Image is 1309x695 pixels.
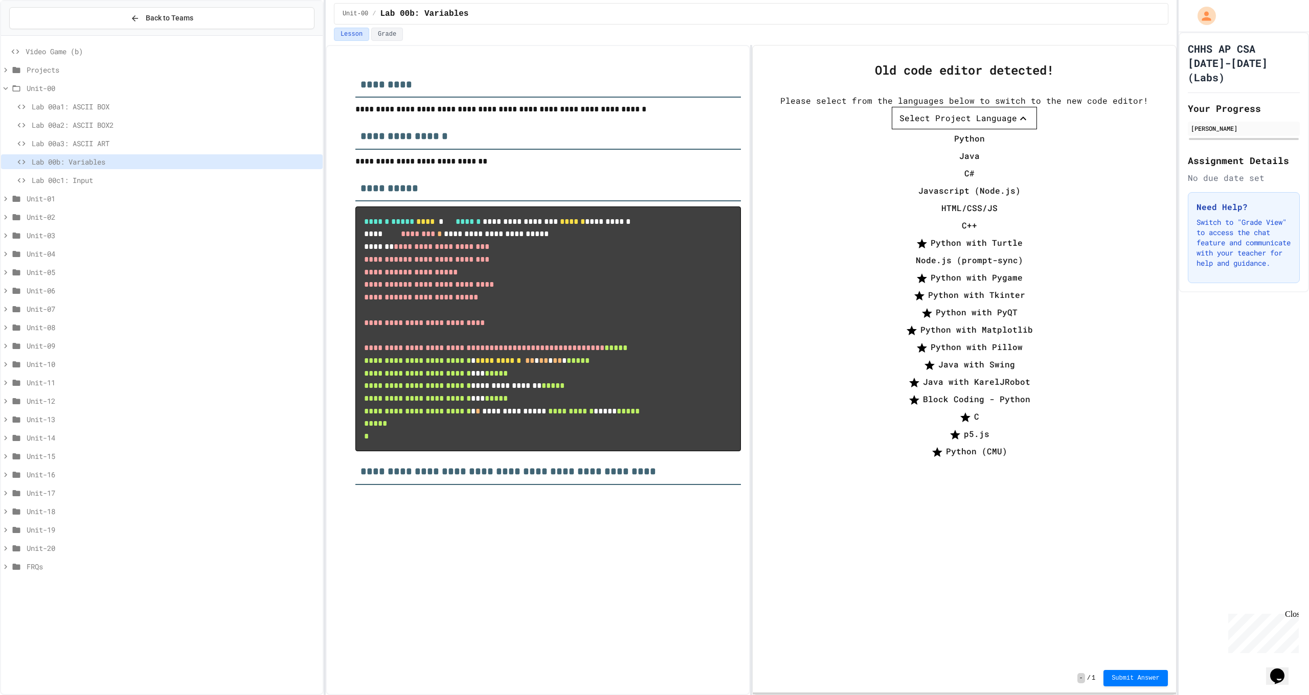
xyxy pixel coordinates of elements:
[1197,201,1291,213] h3: Need Help?
[902,269,1037,286] li: Python with Pygame
[371,28,403,41] button: Grade
[32,175,319,186] span: Lab 00c1: Input
[343,10,368,18] span: Unit-00
[902,130,1037,147] li: Python
[1191,124,1297,133] div: [PERSON_NAME]
[902,287,1037,303] li: Python with Tkinter
[9,7,314,29] button: Back to Teams
[27,543,319,553] span: Unit-20
[902,408,1037,425] li: C
[27,304,319,314] span: Unit-07
[1188,172,1300,184] div: No due date set
[780,95,1148,107] div: Please select from the languages below to switch to the new code editor!
[27,83,319,94] span: Unit-00
[27,248,319,259] span: Unit-04
[902,339,1037,355] li: Python with Pillow
[1266,654,1299,685] iframe: chat widget
[27,322,319,333] span: Unit-08
[4,4,71,65] div: Chat with us now!Close
[27,340,319,351] span: Unit-09
[380,8,469,20] span: Lab 00b: Variables
[1087,674,1091,682] span: /
[902,356,1037,373] li: Java with Swing
[892,107,1037,129] button: Select Project Language
[27,524,319,535] span: Unit-19
[32,156,319,167] span: Lab 00b: Variables
[27,377,319,388] span: Unit-11
[27,469,319,480] span: Unit-16
[32,138,319,149] span: Lab 00a3: ASCII ART
[902,443,1037,459] li: Python (CMU)
[27,359,319,369] span: Unit-10
[902,182,1037,199] li: Javascript (Node.js)
[902,321,1037,338] li: Python with Matplotlib
[32,101,319,112] span: Lab 00a1: ASCII BOX
[1092,674,1095,682] span: 1
[1077,673,1085,683] span: -
[1188,101,1300,115] h2: Your Progress
[27,212,319,222] span: Unit-02
[902,252,1037,268] li: Node.js (prompt-sync)
[27,561,319,572] span: FRQs
[902,374,1037,390] li: Java with KarelJRobot
[1224,610,1299,653] iframe: chat widget
[1187,4,1218,28] div: My Account
[27,64,319,75] span: Projects
[1188,153,1300,168] h2: Assignment Details
[902,217,1037,234] li: C++
[27,432,319,443] span: Unit-14
[902,235,1037,251] li: Python with Turtle
[1188,41,1300,84] h1: CHHS AP CSA [DATE]-[DATE] (Labs)
[899,112,1017,124] div: Select Project Language
[27,285,319,296] span: Unit-06
[26,46,319,57] span: Video Game (b)
[27,451,319,461] span: Unit-15
[27,414,319,425] span: Unit-13
[902,165,1037,181] li: C#
[902,148,1037,164] li: Java
[902,426,1037,442] li: p5.js
[27,193,319,204] span: Unit-01
[32,120,319,130] span: Lab 00a2: ASCII BOX2
[902,304,1037,320] li: Python with PyQT
[1197,217,1291,268] p: Switch to "Grade View" to access the chat feature and communicate with your teacher for help and ...
[372,10,376,18] span: /
[1112,674,1160,682] span: Submit Answer
[146,13,193,24] span: Back to Teams
[27,506,319,517] span: Unit-18
[27,396,319,406] span: Unit-12
[1103,670,1168,686] button: Submit Answer
[902,391,1037,407] li: Block Coding - Python
[902,200,1037,216] li: HTML/CSS/JS
[334,28,369,41] button: Lesson
[27,488,319,498] span: Unit-17
[27,267,319,277] span: Unit-05
[27,230,319,241] span: Unit-03
[875,61,1054,79] div: Old code editor detected!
